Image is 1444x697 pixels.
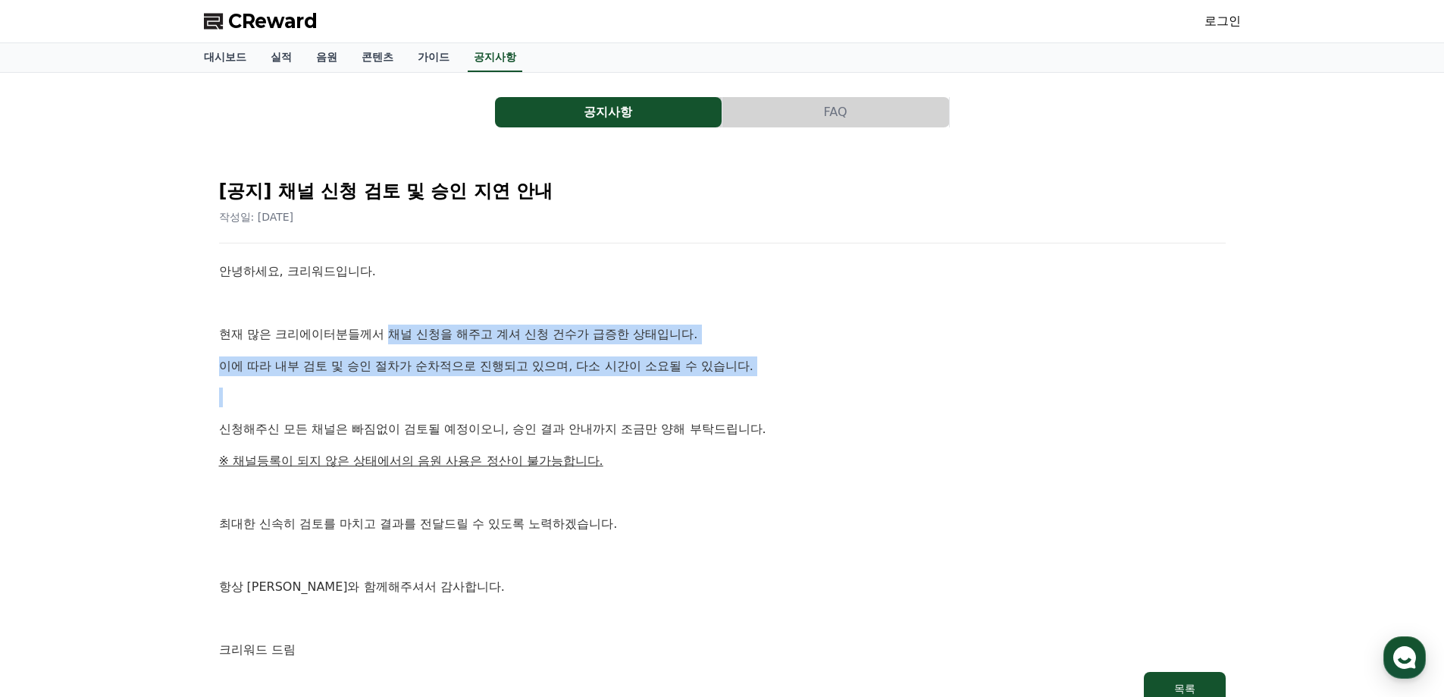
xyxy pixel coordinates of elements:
[304,43,349,72] a: 음원
[219,577,1226,597] p: 항상 [PERSON_NAME]와 함께해주셔서 감사합니다.
[219,179,1226,203] h2: [공지] 채널 신청 검토 및 승인 지연 안내
[5,481,100,519] a: 홈
[48,504,57,516] span: 홈
[139,504,157,516] span: 대화
[468,43,522,72] a: 공지사항
[219,211,294,223] span: 작성일: [DATE]
[196,481,291,519] a: 설정
[234,504,252,516] span: 설정
[219,325,1226,344] p: 현재 많은 크리에이터분들께서 채널 신청을 해주고 계셔 신청 건수가 급증한 상태입니다.
[204,9,318,33] a: CReward
[219,262,1226,281] p: 안녕하세요, 크리워드입니다.
[100,481,196,519] a: 대화
[219,514,1226,534] p: 최대한 신속히 검토를 마치고 결과를 전달드릴 수 있도록 노력하겠습니다.
[219,356,1226,376] p: 이에 따라 내부 검토 및 승인 절차가 순차적으로 진행되고 있으며, 다소 시간이 소요될 수 있습니다.
[219,419,1226,439] p: 신청해주신 모든 채널은 빠짐없이 검토될 예정이오니, 승인 결과 안내까지 조금만 양해 부탁드립니다.
[1204,12,1241,30] a: 로그인
[192,43,258,72] a: 대시보드
[406,43,462,72] a: 가이드
[219,454,603,468] u: ※ 채널등록이 되지 않은 상태에서의 음원 사용은 정산이 불가능합니다.
[1174,681,1195,696] div: 목록
[722,97,949,127] button: FAQ
[219,640,1226,660] p: 크리워드 드림
[722,97,950,127] a: FAQ
[228,9,318,33] span: CReward
[495,97,722,127] button: 공지사항
[349,43,406,72] a: 콘텐츠
[258,43,304,72] a: 실적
